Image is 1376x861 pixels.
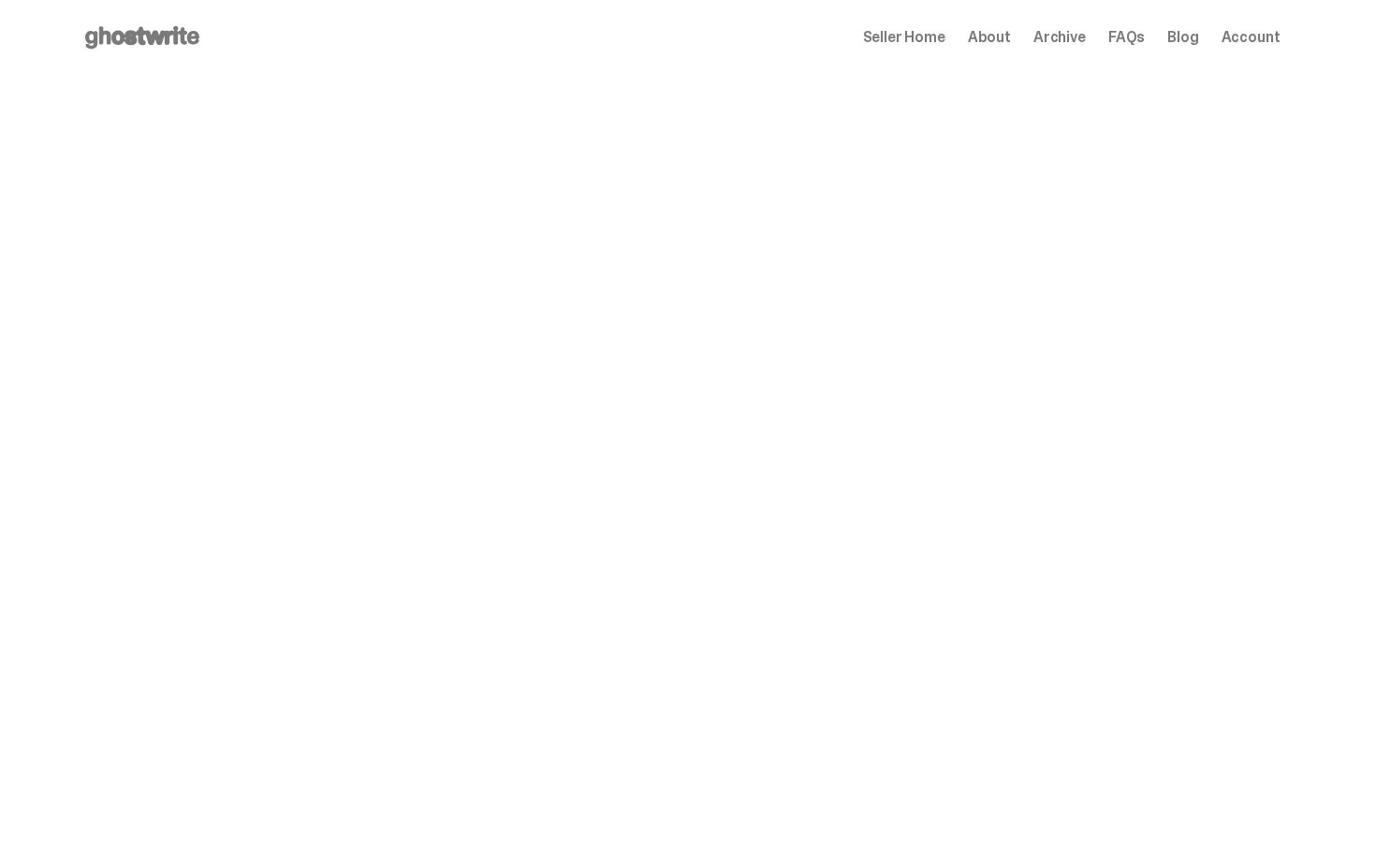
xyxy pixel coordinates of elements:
[968,30,1011,45] a: About
[1167,30,1198,45] a: Blog
[1108,30,1145,45] a: FAQs
[1222,30,1281,45] a: Account
[1033,30,1086,45] a: Archive
[863,30,945,45] a: Seller Home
